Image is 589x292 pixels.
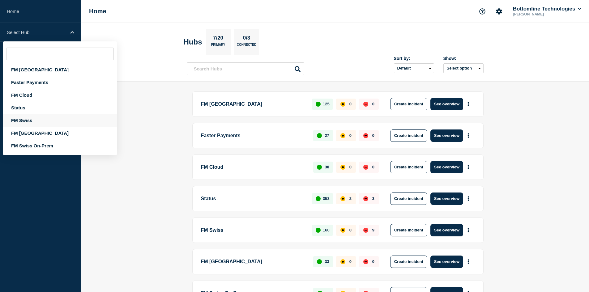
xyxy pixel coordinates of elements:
[390,224,427,236] button: Create incident
[201,224,305,236] p: FM Swiss
[3,76,117,89] div: Faster Payments
[184,38,202,46] h2: Hubs
[493,5,506,18] button: Account settings
[201,193,305,205] p: Status
[317,133,322,138] div: up
[325,165,329,169] p: 30
[89,8,106,15] h1: Home
[464,130,472,141] button: More actions
[430,161,463,173] button: See overview
[430,129,463,142] button: See overview
[430,256,463,268] button: See overview
[394,56,434,61] div: Sort by:
[3,127,117,139] div: FM [GEOGRAPHIC_DATA]
[390,256,427,268] button: Create incident
[316,102,321,107] div: up
[340,196,345,201] div: affected
[201,98,305,110] p: FM [GEOGRAPHIC_DATA]
[372,228,374,232] p: 9
[363,228,368,233] div: down
[7,30,66,35] p: Select Hub
[237,43,256,49] p: Connected
[464,224,472,236] button: More actions
[3,101,117,114] div: Status
[363,165,368,170] div: down
[340,102,345,107] div: affected
[3,63,117,76] div: FM [GEOGRAPHIC_DATA]
[464,98,472,110] button: More actions
[323,196,330,201] p: 353
[363,133,368,138] div: down
[390,98,427,110] button: Create incident
[372,196,374,201] p: 3
[372,165,374,169] p: 0
[394,63,434,73] select: Sort by
[443,56,484,61] div: Show:
[349,259,352,264] p: 0
[372,133,374,138] p: 0
[476,5,489,18] button: Support
[3,89,117,101] div: FM Cloud
[340,133,345,138] div: affected
[390,161,427,173] button: Create incident
[349,228,352,232] p: 0
[363,196,368,201] div: down
[323,228,330,232] p: 160
[325,133,329,138] p: 27
[349,165,352,169] p: 0
[349,133,352,138] p: 0
[349,196,352,201] p: 2
[430,98,463,110] button: See overview
[512,6,582,12] button: Bottomline Technologies
[316,228,321,233] div: up
[372,102,374,106] p: 0
[317,259,322,264] div: up
[201,256,306,268] p: FM [GEOGRAPHIC_DATA]
[241,35,253,43] p: 0/3
[443,63,484,73] button: Select option
[363,102,368,107] div: down
[430,224,463,236] button: See overview
[325,259,329,264] p: 33
[323,102,330,106] p: 125
[211,35,225,43] p: 7/20
[211,43,225,49] p: Primary
[3,139,117,152] div: FM Swiss On-Prem
[3,114,117,127] div: FM Swiss
[340,228,345,233] div: affected
[464,193,472,204] button: More actions
[363,259,368,264] div: down
[464,256,472,267] button: More actions
[430,193,463,205] button: See overview
[201,129,306,142] p: Faster Payments
[512,12,576,16] p: [PERSON_NAME]
[349,102,352,106] p: 0
[464,161,472,173] button: More actions
[390,193,427,205] button: Create incident
[390,129,427,142] button: Create incident
[372,259,374,264] p: 0
[340,259,345,264] div: affected
[187,62,304,75] input: Search Hubs
[340,165,345,170] div: affected
[317,165,322,170] div: up
[316,196,321,201] div: up
[201,161,306,173] p: FM Cloud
